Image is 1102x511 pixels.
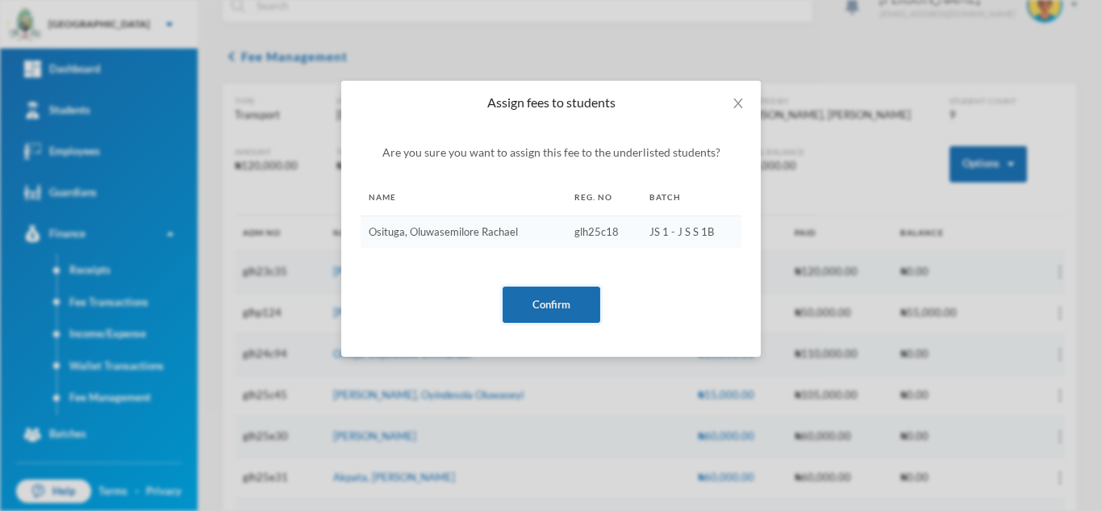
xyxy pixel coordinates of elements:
[361,216,566,248] td: Osituga, Oluwasemilore Rachael
[732,97,745,110] i: icon: close
[361,94,741,111] div: Assign fees to students
[361,179,566,216] th: Name
[361,144,741,161] p: Are you sure you want to assign this fee to the underlisted students?
[503,287,600,323] button: Confirm
[716,81,761,126] button: Close
[566,216,641,248] td: glh25c18
[566,179,641,216] th: Reg. No
[641,179,741,216] th: Batch
[641,216,741,248] td: JS 1 - J S S 1B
